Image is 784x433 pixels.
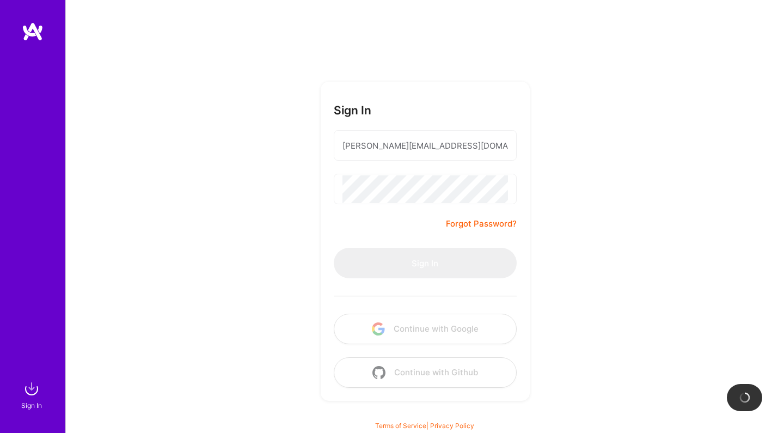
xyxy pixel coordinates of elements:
[21,400,42,411] div: Sign In
[23,378,42,411] a: sign inSign In
[342,132,508,160] input: Email...
[65,400,784,428] div: © 2025 ATeams Inc., All rights reserved.
[372,366,385,379] img: icon
[21,378,42,400] img: sign in
[430,422,474,430] a: Privacy Policy
[334,248,517,278] button: Sign In
[446,217,517,230] a: Forgot Password?
[22,22,44,41] img: logo
[334,314,517,344] button: Continue with Google
[375,422,426,430] a: Terms of Service
[372,322,385,336] img: icon
[737,391,751,405] img: loading
[334,103,371,117] h3: Sign In
[334,357,517,388] button: Continue with Github
[375,422,474,430] span: |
